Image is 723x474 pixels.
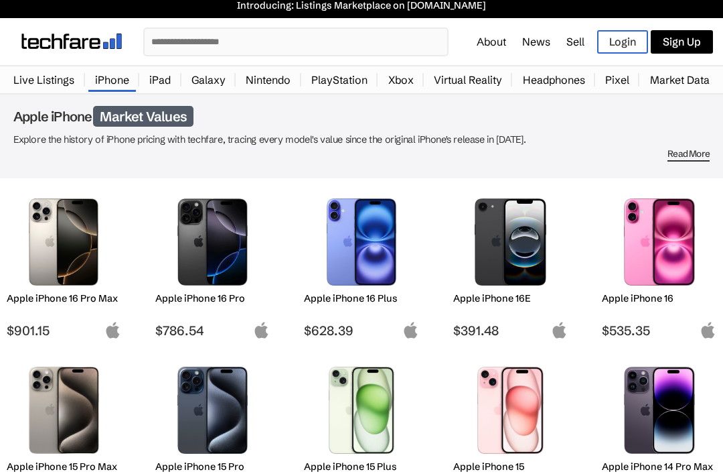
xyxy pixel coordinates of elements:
img: apple-logo [104,322,121,339]
a: Sign Up [651,30,713,54]
h2: Apple iPhone 16E [453,292,568,304]
img: apple-logo [551,322,568,339]
img: apple-logo [402,322,419,339]
h2: Apple iPhone 15 Pro [155,461,270,473]
a: iPhone 16 Plus Apple iPhone 16 Plus $628.39 apple-logo [298,192,425,339]
h2: Apple iPhone 15 [453,461,568,473]
span: Read More [667,148,710,162]
a: Nintendo [239,66,297,93]
h2: Apple iPhone 16 [602,292,716,304]
a: PlayStation [305,66,374,93]
span: Market Values [93,106,193,127]
a: iPhone 16E Apple iPhone 16E $391.48 apple-logo [447,192,574,339]
a: iPhone 16 Pro Apple iPhone 16 Pro $786.54 apple-logo [149,192,276,339]
img: iPhone 16 Pro [165,198,260,286]
h1: Apple iPhone [13,108,710,125]
img: iPhone 15 Pro [165,367,260,454]
span: $628.39 [304,322,418,339]
div: Read More [13,148,710,160]
h2: Apple iPhone 14 Pro Max [602,461,716,473]
img: iPhone 15 [463,367,558,454]
a: iPhone 16 Apple iPhone 16 $535.35 apple-logo [596,192,723,339]
img: apple-logo [700,322,716,339]
span: $786.54 [155,322,270,339]
h2: Apple iPhone 16 Plus [304,292,418,304]
img: iPhone 16E [463,198,558,286]
a: About [477,35,506,48]
a: iPhone [88,66,136,93]
a: Sell [566,35,584,48]
h2: Apple iPhone 16 Pro Max [7,292,121,304]
img: iPhone 16 Plus [314,198,408,286]
a: Galaxy [185,66,232,93]
img: iPhone 16 Pro Max [17,198,111,286]
a: Market Data [643,66,716,93]
span: $535.35 [602,322,716,339]
span: $391.48 [453,322,568,339]
a: Headphones [516,66,592,93]
h2: Apple iPhone 16 Pro [155,292,270,304]
a: Login [597,30,648,54]
h2: Apple iPhone 15 Pro Max [7,461,121,473]
a: News [522,35,550,48]
p: Explore the history of iPhone pricing with techfare, tracing every model's value since the origin... [13,131,710,148]
img: iPhone 14 Pro Max [612,367,706,454]
a: Live Listings [7,66,81,93]
img: techfare logo [21,34,122,49]
img: iPhone 16 [612,198,706,286]
a: Virtual Reality [427,66,509,93]
a: Pixel [598,66,636,93]
a: iPad [143,66,177,93]
span: $901.15 [7,322,121,339]
img: apple-logo [253,322,270,339]
a: Xbox [382,66,420,93]
img: iPhone 15 Pro Max [17,367,111,454]
img: iPhone 15 Plus [314,367,408,454]
h2: Apple iPhone 15 Plus [304,461,418,473]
